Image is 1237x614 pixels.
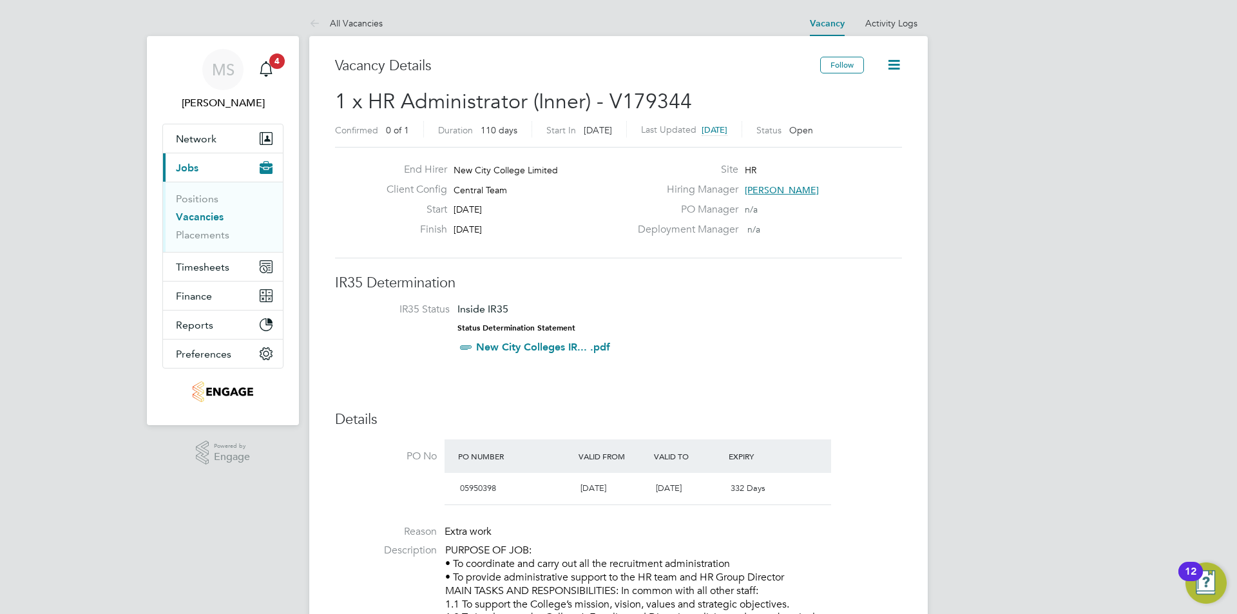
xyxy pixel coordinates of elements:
[745,204,758,215] span: n/a
[651,445,726,468] div: Valid To
[196,441,251,465] a: Powered byEngage
[214,441,250,452] span: Powered by
[386,124,409,136] span: 0 of 1
[580,483,606,494] span: [DATE]
[335,124,378,136] label: Confirmed
[656,483,682,494] span: [DATE]
[584,124,612,136] span: [DATE]
[445,525,492,538] span: Extra work
[376,183,447,197] label: Client Config
[335,89,692,114] span: 1 x HR Administrator (Inner) - V179344
[460,483,496,494] span: 05950398
[335,274,902,293] h3: IR35 Determination
[820,57,864,73] button: Follow
[702,124,727,135] span: [DATE]
[163,340,283,368] button: Preferences
[163,153,283,182] button: Jobs
[457,323,575,332] strong: Status Determination Statement
[481,124,517,136] span: 110 days
[376,203,447,216] label: Start
[630,223,738,236] label: Deployment Manager
[725,445,801,468] div: Expiry
[348,303,450,316] label: IR35 Status
[1185,562,1227,604] button: Open Resource Center, 12 new notifications
[745,184,819,196] span: [PERSON_NAME]
[454,204,482,215] span: [DATE]
[630,183,738,197] label: Hiring Manager
[162,95,283,111] span: Monty Symons
[176,319,213,331] span: Reports
[162,49,283,111] a: MS[PERSON_NAME]
[630,203,738,216] label: PO Manager
[438,124,473,136] label: Duration
[376,163,447,177] label: End Hirer
[454,164,558,176] span: New City College Limited
[641,124,696,135] label: Last Updated
[163,124,283,153] button: Network
[376,223,447,236] label: Finish
[454,184,507,196] span: Central Team
[1185,571,1196,588] div: 12
[163,282,283,310] button: Finance
[476,341,610,353] a: New City Colleges IR... .pdf
[176,211,224,223] a: Vacancies
[457,303,508,315] span: Inside IR35
[163,182,283,252] div: Jobs
[269,53,285,69] span: 4
[163,311,283,339] button: Reports
[789,124,813,136] span: Open
[630,163,738,177] label: Site
[176,348,231,360] span: Preferences
[253,49,279,90] a: 4
[176,290,212,302] span: Finance
[193,381,253,402] img: jambo-logo-retina.png
[176,261,229,273] span: Timesheets
[162,381,283,402] a: Go to home page
[335,410,902,429] h3: Details
[163,253,283,281] button: Timesheets
[214,452,250,463] span: Engage
[176,229,229,241] a: Placements
[546,124,576,136] label: Start In
[335,525,437,539] label: Reason
[865,17,917,29] a: Activity Logs
[756,124,782,136] label: Status
[335,450,437,463] label: PO No
[147,36,299,425] nav: Main navigation
[575,445,651,468] div: Valid From
[731,483,765,494] span: 332 Days
[810,18,845,29] a: Vacancy
[454,224,482,235] span: [DATE]
[176,193,218,205] a: Positions
[176,133,216,145] span: Network
[212,61,235,78] span: MS
[176,162,198,174] span: Jobs
[335,544,437,557] label: Description
[335,57,820,75] h3: Vacancy Details
[745,164,756,176] span: HR
[309,17,383,29] a: All Vacancies
[747,224,760,235] span: n/a
[455,445,575,468] div: PO Number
